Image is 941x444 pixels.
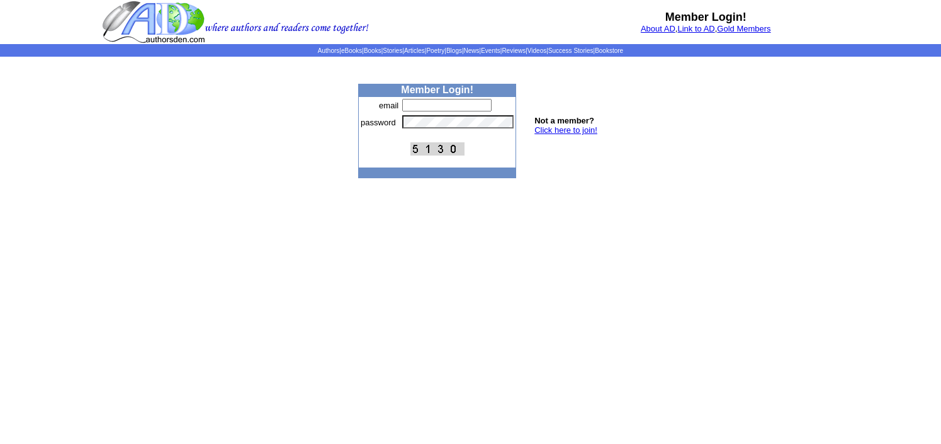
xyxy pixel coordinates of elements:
a: Blogs [446,47,462,54]
font: , , [641,24,771,33]
b: Not a member? [534,116,594,125]
a: Link to AD [677,24,714,33]
img: This Is CAPTCHA Image [410,142,465,156]
b: Member Login! [401,84,473,95]
a: Poetry [426,47,444,54]
a: eBooks [341,47,362,54]
a: Authors [318,47,339,54]
span: | | | | | | | | | | | | [318,47,623,54]
a: Articles [404,47,425,54]
font: password [361,118,396,127]
font: email [379,101,398,110]
a: News [464,47,480,54]
a: Books [364,47,381,54]
a: Stories [383,47,402,54]
a: Bookstore [595,47,623,54]
b: Member Login! [665,11,747,23]
a: About AD [641,24,675,33]
a: Success Stories [548,47,594,54]
a: Click here to join! [534,125,597,135]
a: Events [481,47,500,54]
a: Gold Members [717,24,770,33]
a: Reviews [502,47,526,54]
a: Videos [527,47,546,54]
